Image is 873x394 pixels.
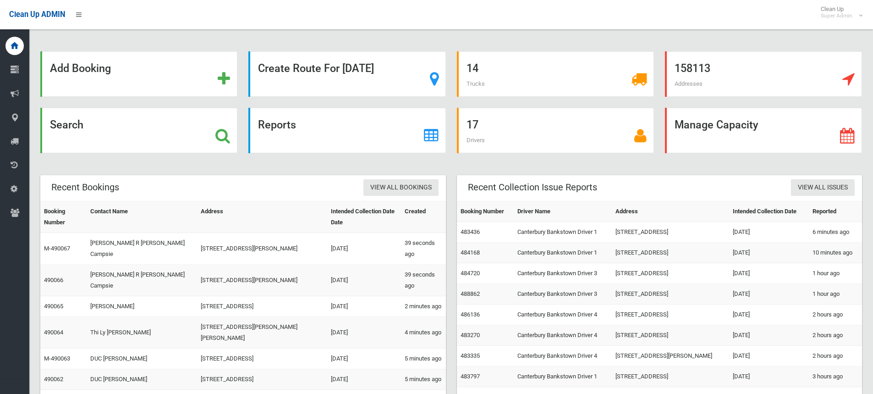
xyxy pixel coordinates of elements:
[809,366,862,387] td: 3 hours ago
[457,108,654,153] a: 17 Drivers
[87,296,197,317] td: [PERSON_NAME]
[729,222,809,243] td: [DATE]
[258,62,374,75] strong: Create Route For [DATE]
[87,317,197,349] td: Thi Ly [PERSON_NAME]
[40,178,130,196] header: Recent Bookings
[821,12,852,19] small: Super Admin
[44,277,63,283] a: 490066
[87,265,197,296] td: [PERSON_NAME] R [PERSON_NAME] Campsie
[514,325,612,346] td: Canterbury Bankstown Driver 4
[87,369,197,390] td: DUC [PERSON_NAME]
[612,243,729,263] td: [STREET_ADDRESS]
[401,201,446,233] th: Created
[401,349,446,369] td: 5 minutes ago
[197,349,327,369] td: [STREET_ADDRESS]
[729,366,809,387] td: [DATE]
[809,325,862,346] td: 2 hours ago
[457,201,514,222] th: Booking Number
[729,284,809,305] td: [DATE]
[467,80,485,87] span: Trucks
[87,349,197,369] td: DUC [PERSON_NAME]
[675,80,703,87] span: Addresses
[327,296,401,317] td: [DATE]
[461,249,480,256] a: 484168
[514,243,612,263] td: Canterbury Bankstown Driver 1
[514,263,612,284] td: Canterbury Bankstown Driver 3
[197,296,327,317] td: [STREET_ADDRESS]
[327,317,401,349] td: [DATE]
[44,376,63,383] a: 490062
[809,346,862,366] td: 2 hours ago
[729,263,809,284] td: [DATE]
[809,284,862,305] td: 1 hour ago
[729,325,809,346] td: [DATE]
[9,10,65,19] span: Clean Up ADMIN
[809,243,862,263] td: 10 minutes ago
[461,290,480,297] a: 488862
[809,305,862,325] td: 2 hours ago
[50,118,83,131] strong: Search
[675,62,710,75] strong: 158113
[44,303,63,310] a: 490065
[197,201,327,233] th: Address
[665,51,862,97] a: 158113 Addresses
[197,317,327,349] td: [STREET_ADDRESS][PERSON_NAME][PERSON_NAME]
[729,243,809,263] td: [DATE]
[401,369,446,390] td: 5 minutes ago
[461,332,480,339] a: 483270
[461,311,480,318] a: 486136
[327,233,401,265] td: [DATE]
[248,108,445,153] a: Reports
[729,305,809,325] td: [DATE]
[809,201,862,222] th: Reported
[401,317,446,349] td: 4 minutes ago
[791,179,855,196] a: View All Issues
[363,179,439,196] a: View All Bookings
[467,137,485,144] span: Drivers
[729,201,809,222] th: Intended Collection Date
[514,201,612,222] th: Driver Name
[327,265,401,296] td: [DATE]
[612,201,729,222] th: Address
[461,373,480,380] a: 483797
[612,222,729,243] td: [STREET_ADDRESS]
[514,222,612,243] td: Canterbury Bankstown Driver 1
[729,346,809,366] td: [DATE]
[40,51,237,97] a: Add Booking
[675,118,758,131] strong: Manage Capacity
[44,355,70,362] a: M-490063
[258,118,296,131] strong: Reports
[467,62,478,75] strong: 14
[44,245,70,252] a: M-490067
[197,369,327,390] td: [STREET_ADDRESS]
[40,108,237,153] a: Search
[44,329,63,336] a: 490064
[401,233,446,265] td: 39 seconds ago
[816,6,862,19] span: Clean Up
[514,284,612,305] td: Canterbury Bankstown Driver 3
[809,263,862,284] td: 1 hour ago
[809,222,862,243] td: 6 minutes ago
[461,270,480,277] a: 484720
[612,305,729,325] td: [STREET_ADDRESS]
[612,366,729,387] td: [STREET_ADDRESS]
[401,265,446,296] td: 39 seconds ago
[401,296,446,317] td: 2 minutes ago
[612,346,729,366] td: [STREET_ADDRESS][PERSON_NAME]
[461,228,480,235] a: 483436
[87,201,197,233] th: Contact Name
[457,51,654,97] a: 14 Trucks
[457,178,608,196] header: Recent Collection Issue Reports
[514,366,612,387] td: Canterbury Bankstown Driver 1
[514,346,612,366] td: Canterbury Bankstown Driver 4
[612,325,729,346] td: [STREET_ADDRESS]
[197,233,327,265] td: [STREET_ADDRESS][PERSON_NAME]
[467,118,478,131] strong: 17
[612,263,729,284] td: [STREET_ADDRESS]
[248,51,445,97] a: Create Route For [DATE]
[40,201,87,233] th: Booking Number
[327,201,401,233] th: Intended Collection Date Date
[197,265,327,296] td: [STREET_ADDRESS][PERSON_NAME]
[50,62,111,75] strong: Add Booking
[665,108,862,153] a: Manage Capacity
